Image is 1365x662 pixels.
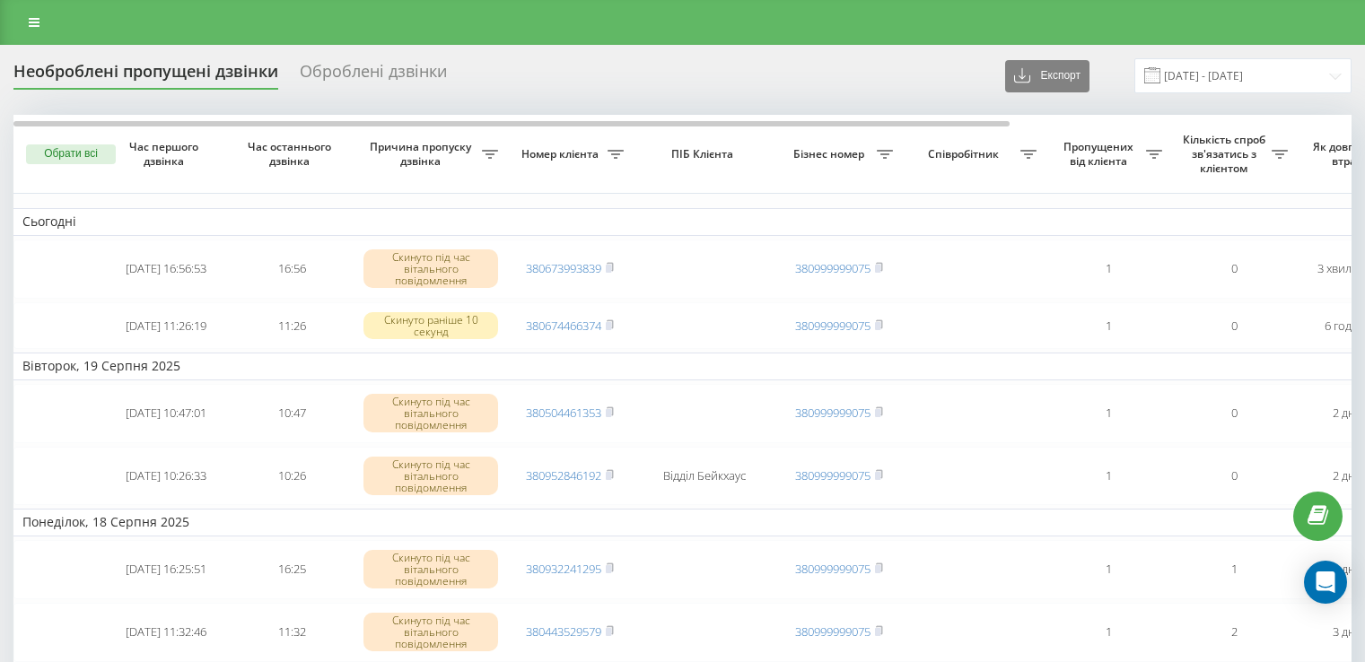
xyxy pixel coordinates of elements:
button: Обрати всі [26,144,116,164]
div: Скинуто під час вітального повідомлення [363,613,498,652]
td: 2 [1171,603,1297,662]
div: Скинуто під час вітального повідомлення [363,550,498,589]
span: Кількість спроб зв'язатись з клієнтом [1180,133,1272,175]
a: 380999999075 [795,405,871,421]
a: 380952846192 [526,467,601,483]
a: 380999999075 [795,623,871,640]
td: 0 [1171,240,1297,299]
span: Час останнього дзвінка [243,140,340,168]
a: 380504461353 [526,405,601,421]
div: Скинуто раніше 10 секунд [363,312,498,339]
td: 1 [1171,540,1297,599]
td: 0 [1171,447,1297,506]
td: 1 [1046,384,1171,443]
div: Скинуто під час вітального повідомлення [363,457,498,496]
td: 11:32 [229,603,354,662]
div: Open Intercom Messenger [1304,561,1347,604]
td: 1 [1046,603,1171,662]
div: Скинуто під час вітального повідомлення [363,394,498,433]
a: 380999999075 [795,467,871,483]
td: 10:26 [229,447,354,506]
td: 1 [1046,240,1171,299]
a: 380932241295 [526,561,601,577]
td: [DATE] 11:32:46 [103,603,229,662]
td: [DATE] 16:56:53 [103,240,229,299]
td: 16:25 [229,540,354,599]
td: 1 [1046,540,1171,599]
span: Співробітник [911,147,1020,161]
a: 380443529579 [526,623,601,640]
td: 11:26 [229,302,354,350]
span: Причина пропуску дзвінка [363,140,482,168]
td: [DATE] 11:26:19 [103,302,229,350]
button: Експорт [1005,60,1089,92]
span: Номер клієнта [516,147,608,161]
span: Час першого дзвінка [118,140,214,168]
td: 1 [1046,302,1171,350]
td: 1 [1046,447,1171,506]
a: 380999999075 [795,260,871,276]
td: [DATE] 16:25:51 [103,540,229,599]
span: ПІБ Клієнта [648,147,761,161]
a: 380999999075 [795,318,871,334]
td: 0 [1171,384,1297,443]
a: 380674466374 [526,318,601,334]
div: Оброблені дзвінки [300,62,447,90]
td: [DATE] 10:26:33 [103,447,229,506]
div: Скинуто під час вітального повідомлення [363,249,498,289]
div: Необроблені пропущені дзвінки [13,62,278,90]
a: 380673993839 [526,260,601,276]
td: 16:56 [229,240,354,299]
td: Відділ Бейкхаус [633,447,776,506]
td: 10:47 [229,384,354,443]
td: 0 [1171,302,1297,350]
td: [DATE] 10:47:01 [103,384,229,443]
a: 380999999075 [795,561,871,577]
span: Бізнес номер [785,147,877,161]
span: Пропущених від клієнта [1054,140,1146,168]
